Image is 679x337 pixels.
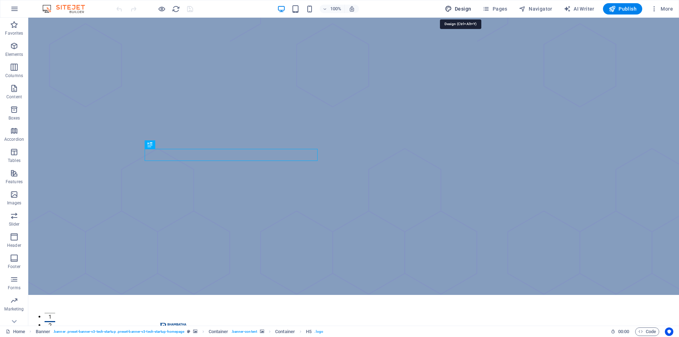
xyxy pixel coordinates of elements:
[8,264,21,269] p: Footer
[330,5,342,13] h6: 100%
[609,5,637,12] span: Publish
[314,327,323,336] span: . logo
[603,3,642,14] button: Publish
[16,303,27,304] button: 2
[516,3,555,14] button: Navigator
[618,327,629,336] span: 00 00
[306,327,312,336] span: Click to select. Double-click to edit
[6,327,25,336] a: Click to cancel selection. Double-click to open Pages
[172,5,180,13] i: Reload page
[519,5,552,12] span: Navigator
[41,5,94,13] img: Editor Logo
[561,3,597,14] button: AI Writer
[16,295,27,296] button: 1
[564,5,594,12] span: AI Writer
[5,52,23,57] p: Elements
[7,200,22,206] p: Images
[635,327,659,336] button: Code
[8,285,21,291] p: Forms
[611,327,629,336] h6: Session time
[320,5,345,13] button: 100%
[4,306,24,312] p: Marketing
[275,327,295,336] span: Click to select. Double-click to edit
[260,330,264,333] i: This element contains a background
[7,243,21,248] p: Header
[442,3,474,14] button: Design
[480,3,510,14] button: Pages
[665,327,673,336] button: Usercentrics
[36,327,51,336] span: Click to select. Double-click to edit
[648,3,676,14] button: More
[5,73,23,79] p: Columns
[445,5,471,12] span: Design
[53,327,184,336] span: . banner .preset-banner-v3-tech-startup .preset-banner-v3-tech-startup-homepage
[638,327,656,336] span: Code
[5,30,23,36] p: Favorites
[157,5,166,13] button: Click here to leave preview mode and continue editing
[6,94,22,100] p: Content
[187,330,190,333] i: This element is a customizable preset
[8,158,21,163] p: Tables
[4,136,24,142] p: Accordion
[482,5,507,12] span: Pages
[209,327,228,336] span: Click to select. Double-click to edit
[349,6,355,12] i: On resize automatically adjust zoom level to fit chosen device.
[36,327,323,336] nav: breadcrumb
[172,5,180,13] button: reload
[193,330,197,333] i: This element contains a background
[6,179,23,185] p: Features
[8,115,20,121] p: Boxes
[9,221,20,227] p: Slider
[623,329,624,334] span: :
[651,5,673,12] span: More
[231,327,257,336] span: . banner-content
